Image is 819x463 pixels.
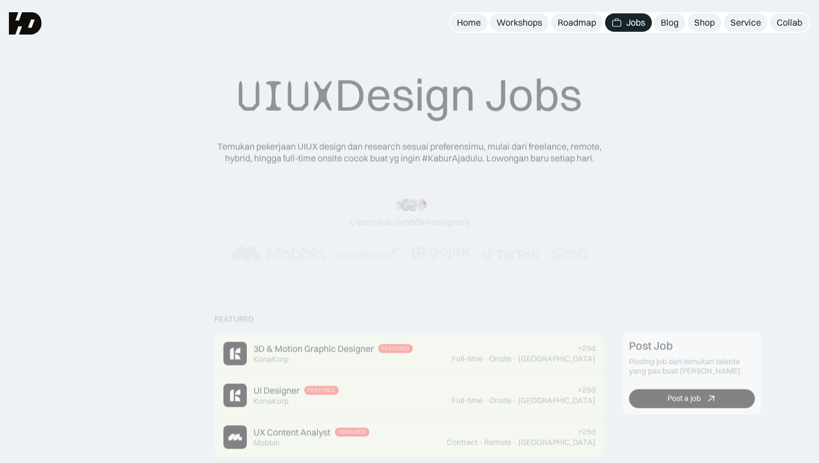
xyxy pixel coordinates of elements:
[688,13,721,32] a: Shop
[253,385,300,397] div: UI Designer
[479,438,483,447] div: ·
[578,344,596,353] div: >25d
[578,386,596,395] div: >25d
[551,13,603,32] a: Roadmap
[513,438,517,447] div: ·
[578,427,596,437] div: >25d
[496,17,542,28] div: Workshops
[513,354,517,364] div: ·
[629,357,755,376] div: Posting job dan temukan talenta yang pas buat [PERSON_NAME].
[452,354,482,364] div: Full-time
[237,68,582,123] div: Design Jobs
[410,216,430,227] span: 50k+
[214,315,254,324] div: Featured
[518,354,596,364] div: [GEOGRAPHIC_DATA]
[209,141,610,164] div: Temukan pekerjaan UIUX design dan research sesuai preferensimu, mulai dari freelance, remote, hyb...
[484,396,488,406] div: ·
[382,345,409,352] div: Featured
[253,343,374,355] div: 3D & Motion Graphic Designer
[338,429,366,436] div: Featured
[489,354,511,364] div: Onsite
[518,438,596,447] div: [GEOGRAPHIC_DATA]
[237,70,335,123] span: UIUX
[724,13,768,32] a: Service
[667,394,701,403] div: Post a job
[605,13,652,32] a: Jobs
[694,17,715,28] div: Shop
[223,384,247,407] img: Job Image
[253,355,289,364] div: KonaKorp
[457,17,481,28] div: Home
[484,438,511,447] div: Remote
[214,333,604,375] a: Job Image3D & Motion Graphic DesignerFeaturedKonaKorp>25dFull-time·Onsite·[GEOGRAPHIC_DATA]
[214,375,604,417] a: Job ImageUI DesignerFeaturedKonaKorp>25dFull-time·Onsite·[GEOGRAPHIC_DATA]
[489,396,511,406] div: Onsite
[626,17,645,28] div: Jobs
[308,387,335,394] div: Featured
[253,397,289,406] div: KonaKorp
[253,438,280,448] div: Mobbin
[777,17,802,28] div: Collab
[490,13,549,32] a: Workshops
[629,339,673,353] div: Post Job
[661,17,679,28] div: Blog
[350,216,470,228] div: Dipercaya oleh designers
[450,13,487,32] a: Home
[447,438,477,447] div: Contract
[223,426,247,449] img: Job Image
[484,354,488,364] div: ·
[770,13,809,32] a: Collab
[513,396,517,406] div: ·
[629,389,755,408] a: Post a job
[253,427,330,438] div: UX Content Analyst
[452,396,482,406] div: Full-time
[558,17,596,28] div: Roadmap
[214,417,604,459] a: Job ImageUX Content AnalystFeaturedMobbin>25dContract·Remote·[GEOGRAPHIC_DATA]
[730,17,761,28] div: Service
[518,396,596,406] div: [GEOGRAPHIC_DATA]
[654,13,685,32] a: Blog
[223,342,247,365] img: Job Image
